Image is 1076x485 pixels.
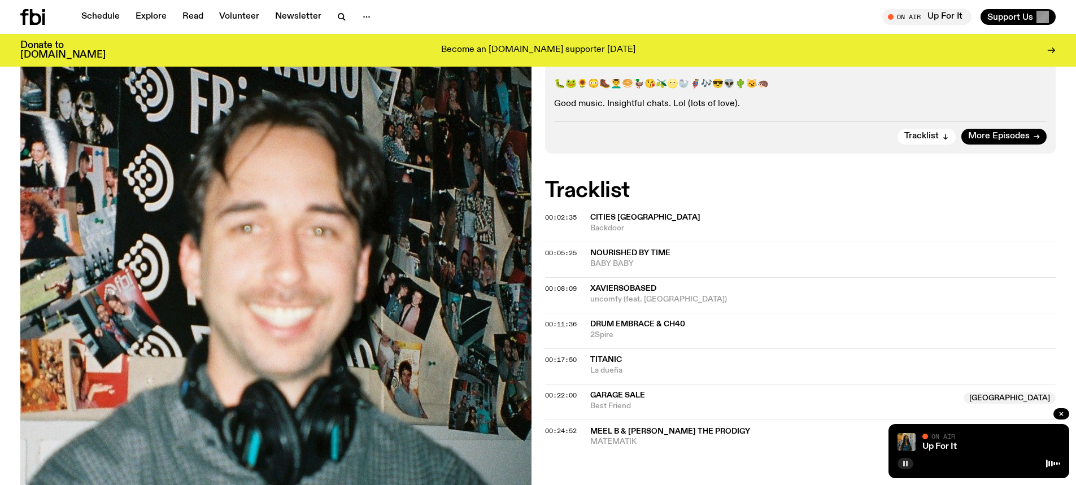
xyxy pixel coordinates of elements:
span: Drum Embrace & ch40 [590,320,685,328]
span: 00:02:35 [545,213,577,222]
span: 00:08:09 [545,284,577,293]
span: Tracklist [904,132,939,141]
a: Newsletter [268,9,328,25]
span: [GEOGRAPHIC_DATA] [964,392,1056,404]
span: On Air [931,432,955,440]
span: 00:17:50 [545,355,577,364]
span: BABY BABY [590,259,1056,269]
span: 2Spire [590,330,1056,340]
h3: Donate to [DOMAIN_NAME] [20,41,106,60]
img: Ify - a Brown Skin girl with black braided twists, looking up to the side with her tongue stickin... [898,433,916,451]
span: Nourished By Time [590,249,670,257]
a: More Episodes [961,129,1047,145]
span: MATEMATIK [590,436,1056,447]
p: Become an [DOMAIN_NAME] supporter [DATE] [441,45,635,55]
button: On AirUp For It [882,9,972,25]
span: uncomfy (feat. [GEOGRAPHIC_DATA]) [590,294,1056,305]
span: Meel B & [PERSON_NAME] The Prodigy [590,427,750,435]
span: Titanic [590,356,622,364]
a: Explore [129,9,173,25]
span: 00:11:36 [545,320,577,329]
span: 00:22:00 [545,391,577,400]
a: Read [176,9,210,25]
span: Cities [GEOGRAPHIC_DATA] [590,213,700,221]
span: 00:24:52 [545,426,577,435]
span: Garage Sale [590,391,645,399]
span: Best Friend [590,401,957,412]
a: Volunteer [212,9,266,25]
h2: Tracklist [545,181,1056,201]
a: Schedule [75,9,127,25]
span: More Episodes [968,132,1030,141]
button: Tracklist [898,129,956,145]
span: Support Us [987,12,1033,22]
p: Good music. Insightful chats. Lol (lots of love). [554,99,1047,110]
a: Up For It [922,442,957,451]
span: Backdoor [590,223,1056,234]
p: 🐛🐸🌻😳🥾💆‍♂️🥯🦆😘🫒🌝🦭🦸🎶😎👽🌵😼🦔 [554,79,1047,90]
span: La dueña [590,365,1056,376]
span: xaviersobased [590,285,656,292]
span: 00:05:25 [545,248,577,257]
button: Support Us [981,9,1056,25]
